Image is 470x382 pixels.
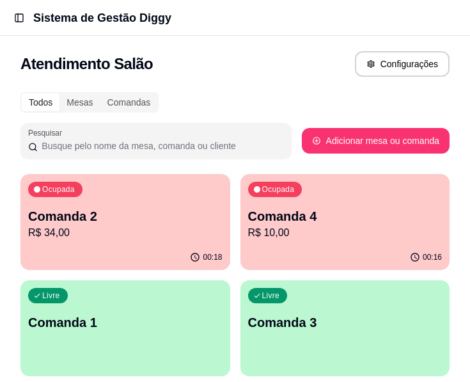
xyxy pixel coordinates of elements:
div: Comandas [100,93,158,111]
p: Ocupada [262,184,295,195]
p: Ocupada [42,184,75,195]
button: OcupadaComanda 4R$ 10,0000:16 [240,174,450,270]
p: 00:16 [423,252,442,262]
button: OcupadaComanda 2R$ 34,0000:18 [20,174,230,270]
button: Adicionar mesa ou comanda [302,128,450,154]
p: Livre [262,290,280,301]
input: Pesquisar [38,139,283,152]
p: Comanda 2 [28,207,223,225]
div: Todos [22,93,59,111]
div: Mesas [59,93,100,111]
p: R$ 34,00 [28,225,223,241]
label: Pesquisar [28,127,67,138]
p: Comanda 3 [248,314,443,331]
button: LivreComanda 3 [240,280,450,376]
h2: Atendimento Salão [20,54,153,74]
h1: Sistema de Gestão Diggy [33,9,171,27]
p: Comanda 4 [248,207,443,225]
button: LivreComanda 1 [20,280,230,376]
p: R$ 10,00 [248,225,443,241]
p: 00:18 [203,252,222,262]
p: Livre [42,290,60,301]
button: Configurações [355,51,450,77]
p: Comanda 1 [28,314,223,331]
